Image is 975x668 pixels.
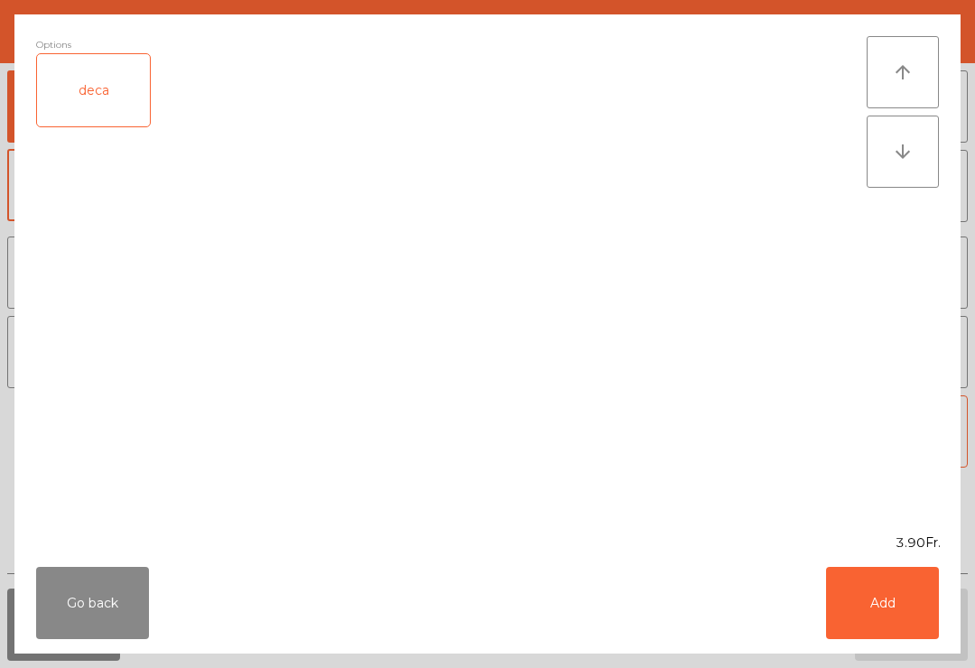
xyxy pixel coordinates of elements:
div: deca [37,54,150,126]
button: Go back [36,567,149,639]
i: arrow_upward [892,61,914,83]
div: 3.90Fr. [14,533,961,552]
button: arrow_upward [867,36,939,108]
i: arrow_downward [892,141,914,162]
span: Options [36,36,71,53]
button: arrow_downward [867,116,939,188]
button: Add [826,567,939,639]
